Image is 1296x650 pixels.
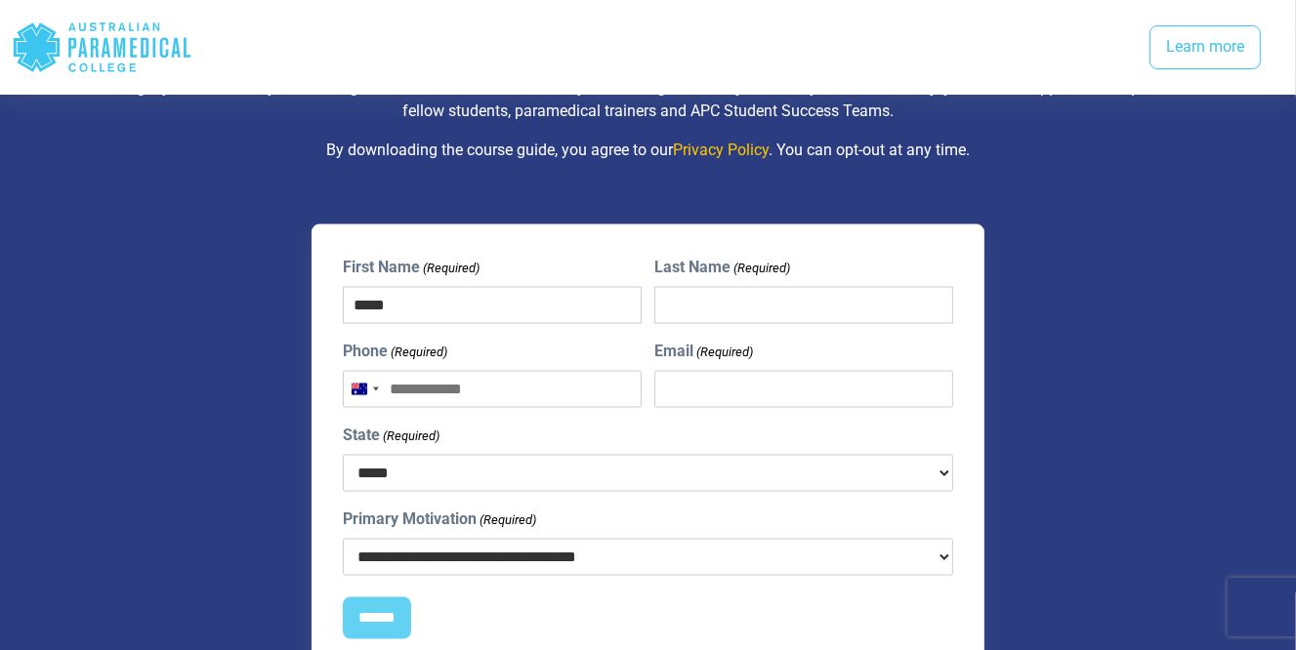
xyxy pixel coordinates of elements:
[12,16,192,79] div: Australian Paramedical College
[732,259,790,278] span: (Required)
[673,141,769,159] a: Privacy Policy
[107,139,1190,162] p: By downloading the course guide, you agree to our . You can opt-out at any time.
[390,343,448,362] span: (Required)
[654,256,790,279] label: Last Name
[479,510,537,530] span: (Required)
[343,256,480,279] label: First Name
[382,427,440,446] span: (Required)
[694,343,753,362] span: (Required)
[343,340,447,363] label: Phone
[344,372,385,407] button: Selected country
[343,508,536,531] label: Primary Motivation
[654,340,753,363] label: Email
[107,76,1190,123] p: Begin your research by discovering more about which course suits your career goals. Study online ...
[343,424,439,447] label: State
[422,259,481,278] span: (Required)
[1150,25,1261,70] a: Learn more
